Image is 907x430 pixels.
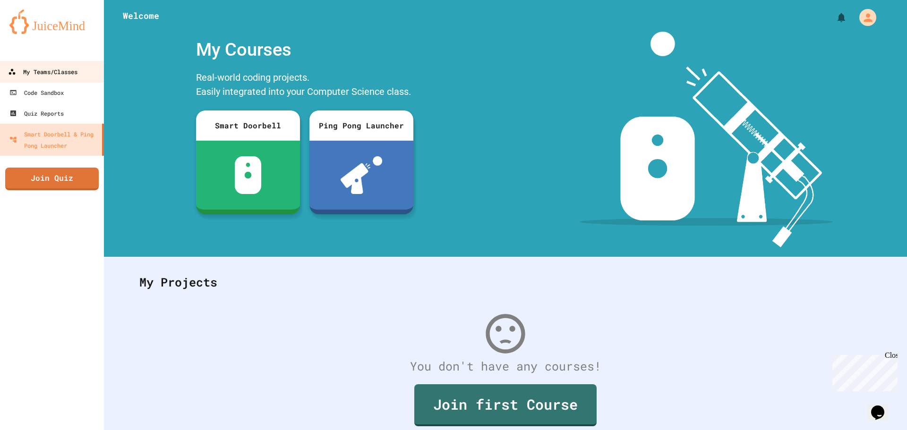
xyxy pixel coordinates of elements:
[191,32,418,68] div: My Courses
[341,156,383,194] img: ppl-with-ball.png
[309,110,413,141] div: Ping Pong Launcher
[130,357,881,375] div: You don't have any courses!
[867,392,898,421] iframe: chat widget
[130,264,881,301] div: My Projects
[414,384,597,426] a: Join first Course
[9,9,94,34] img: logo-orange.svg
[829,351,898,391] iframe: chat widget
[4,4,65,60] div: Chat with us now!Close
[818,9,849,25] div: My Notifications
[191,68,418,103] div: Real-world coding projects. Easily integrated into your Computer Science class.
[580,32,833,247] img: banner-image-my-projects.png
[235,156,262,194] img: sdb-white.svg
[9,108,64,119] div: Quiz Reports
[9,128,98,151] div: Smart Doorbell & Ping Pong Launcher
[5,168,99,190] a: Join Quiz
[8,66,77,78] div: My Teams/Classes
[849,7,879,28] div: My Account
[9,87,64,98] div: Code Sandbox
[196,110,300,141] div: Smart Doorbell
